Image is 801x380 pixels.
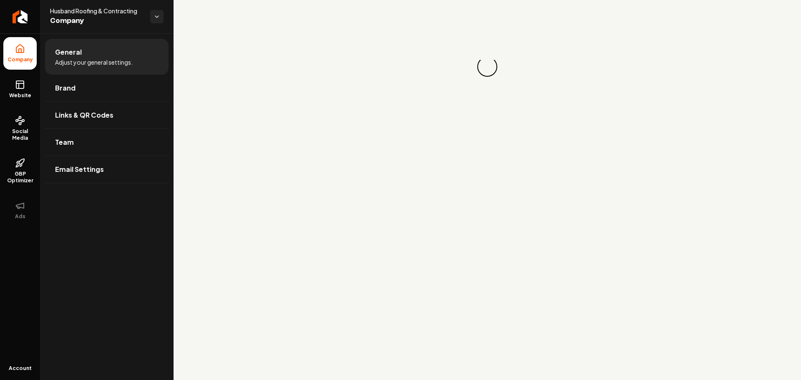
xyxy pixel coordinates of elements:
[55,83,76,93] span: Brand
[3,73,37,106] a: Website
[3,171,37,184] span: GBP Optimizer
[50,7,144,15] span: Husband Roofing & Contracting
[3,109,37,148] a: Social Media
[55,47,82,57] span: General
[55,164,104,174] span: Email Settings
[9,365,32,372] span: Account
[6,92,35,99] span: Website
[45,156,169,183] a: Email Settings
[50,15,144,27] span: Company
[55,110,113,120] span: Links & QR Codes
[55,58,133,66] span: Adjust your general settings.
[4,56,36,63] span: Company
[3,128,37,141] span: Social Media
[3,151,37,191] a: GBP Optimizer
[12,213,29,220] span: Ads
[476,56,499,78] div: Loading
[3,194,37,226] button: Ads
[45,75,169,101] a: Brand
[55,137,74,147] span: Team
[13,10,28,23] img: Rebolt Logo
[45,129,169,156] a: Team
[45,102,169,128] a: Links & QR Codes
